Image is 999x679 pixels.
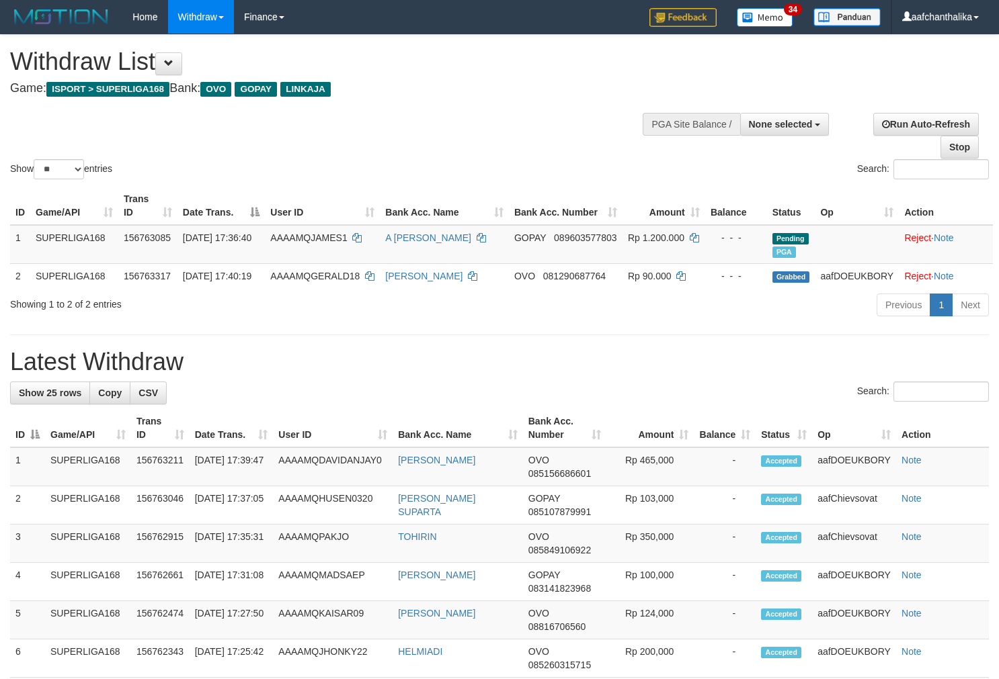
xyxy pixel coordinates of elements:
span: Pending [772,233,809,244]
span: 156763317 [124,271,171,281]
span: AAAAMQGERALD18 [270,271,360,281]
td: · [899,225,993,264]
td: [DATE] 17:31:08 [190,563,274,601]
th: Status: activate to sort column ascending [756,409,812,447]
td: Rp 350,000 [606,525,694,563]
td: aafDOEUKBORY [812,447,896,486]
th: Amount: activate to sort column ascending [606,409,694,447]
td: - [694,601,756,639]
span: Copy 085260315715 to clipboard [528,660,591,670]
td: SUPERLIGA168 [45,447,131,486]
th: Status [767,187,815,225]
span: Accepted [761,608,801,620]
td: 156762661 [131,563,190,601]
th: Action [899,187,993,225]
td: Rp 465,000 [606,447,694,486]
a: Stop [941,136,979,159]
td: Rp 103,000 [606,486,694,525]
td: SUPERLIGA168 [30,225,118,264]
span: Accepted [761,494,801,505]
a: TOHIRIN [398,531,436,542]
span: OVO [200,82,231,97]
a: Note [934,232,954,243]
td: aafChievsovat [812,486,896,525]
td: 156763046 [131,486,190,525]
a: [PERSON_NAME] [398,608,475,619]
a: Previous [877,293,930,316]
span: Rp 1.200.000 [628,232,684,243]
a: Reject [904,271,931,281]
img: MOTION_logo.png [10,7,112,27]
th: ID: activate to sort column descending [10,409,45,447]
a: [PERSON_NAME] [398,455,475,465]
span: Copy [98,388,122,398]
a: Run Auto-Refresh [873,113,979,136]
span: LINKAJA [280,82,331,97]
td: 156762343 [131,639,190,678]
th: Trans ID: activate to sort column ascending [118,187,177,225]
td: · [899,263,993,288]
td: [DATE] 17:37:05 [190,486,274,525]
span: Copy 085107879991 to clipboard [528,506,591,517]
a: Note [902,608,922,619]
td: AAAAMQJHONKY22 [273,639,393,678]
span: Show 25 rows [19,388,81,398]
span: OVO [528,608,549,619]
span: Accepted [761,647,801,658]
img: panduan.png [813,8,881,26]
td: SUPERLIGA168 [45,563,131,601]
td: aafDOEUKBORY [812,601,896,639]
td: SUPERLIGA168 [45,639,131,678]
th: Bank Acc. Name: activate to sort column ascending [380,187,509,225]
input: Search: [893,381,989,402]
td: 156763211 [131,447,190,486]
span: Accepted [761,570,801,582]
td: SUPERLIGA168 [45,525,131,563]
td: - [694,639,756,678]
th: ID [10,187,30,225]
a: Reject [904,232,931,243]
th: Op: activate to sort column ascending [815,187,899,225]
div: - - - [711,269,762,283]
span: Accepted [761,532,801,543]
td: - [694,525,756,563]
td: Rp 124,000 [606,601,694,639]
th: Game/API: activate to sort column ascending [45,409,131,447]
a: Note [902,455,922,465]
td: SUPERLIGA168 [45,486,131,525]
td: 156762474 [131,601,190,639]
td: SUPERLIGA168 [45,601,131,639]
td: aafDOEUKBORY [812,639,896,678]
h1: Withdraw List [10,48,653,75]
th: Trans ID: activate to sort column ascending [131,409,190,447]
label: Search: [857,159,989,179]
span: Copy 085849106922 to clipboard [528,545,591,555]
th: Date Trans.: activate to sort column descending [177,187,265,225]
select: Showentries [34,159,84,179]
td: AAAAMQMADSAEP [273,563,393,601]
td: [DATE] 17:39:47 [190,447,274,486]
td: Rp 200,000 [606,639,694,678]
td: AAAAMQPAKJO [273,525,393,563]
span: Copy 089603577803 to clipboard [554,232,616,243]
td: 2 [10,263,30,288]
th: Amount: activate to sort column ascending [623,187,705,225]
td: 3 [10,525,45,563]
a: A [PERSON_NAME] [385,232,471,243]
span: None selected [749,119,813,130]
div: Showing 1 to 2 of 2 entries [10,292,406,311]
td: [DATE] 17:25:42 [190,639,274,678]
td: AAAAMQKAISAR09 [273,601,393,639]
span: GOPAY [528,570,560,580]
span: Copy 085156686601 to clipboard [528,468,591,479]
a: Copy [89,381,130,404]
th: Date Trans.: activate to sort column ascending [190,409,274,447]
td: AAAAMQHUSEN0320 [273,486,393,525]
td: 156762915 [131,525,190,563]
th: Bank Acc. Number: activate to sort column ascending [509,187,623,225]
td: 2 [10,486,45,525]
th: Bank Acc. Number: activate to sort column ascending [523,409,607,447]
a: HELMIADI [398,646,442,657]
th: User ID: activate to sort column ascending [265,187,380,225]
img: Feedback.jpg [649,8,717,27]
